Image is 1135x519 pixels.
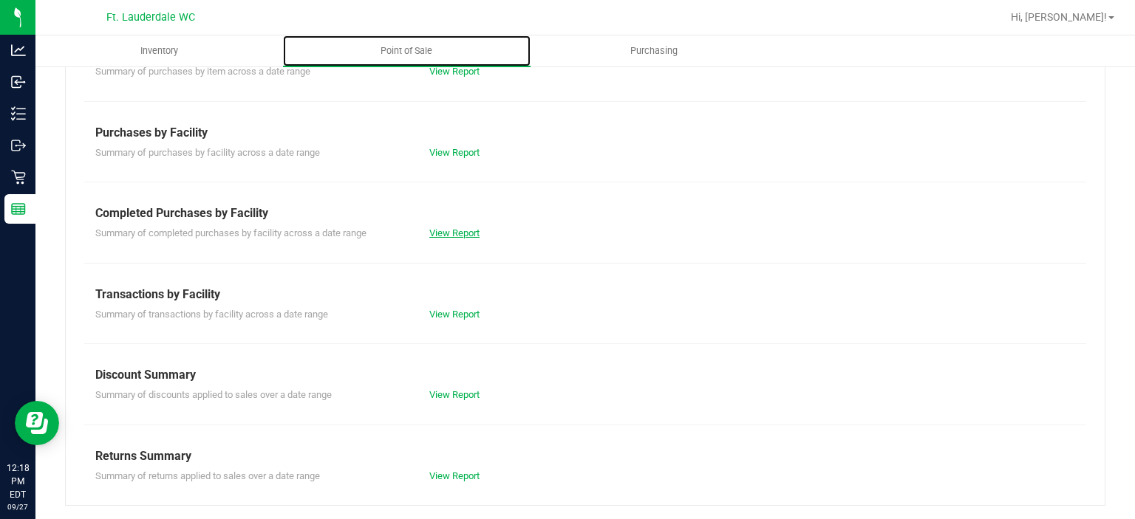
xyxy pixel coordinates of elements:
div: Returns Summary [95,447,1075,465]
span: Hi, [PERSON_NAME]! [1011,11,1107,23]
inline-svg: Analytics [11,43,26,58]
inline-svg: Outbound [11,138,26,153]
span: Summary of transactions by facility across a date range [95,309,328,320]
a: View Report [429,470,480,481]
span: Purchasing [610,44,698,58]
a: View Report [429,389,480,400]
span: Summary of completed purchases by facility across a date range [95,227,367,238]
span: Summary of returns applied to sales over a date range [95,470,320,481]
inline-svg: Retail [11,170,26,185]
p: 09/27 [7,501,29,512]
span: Summary of purchases by facility across a date range [95,147,320,158]
a: Inventory [35,35,283,66]
inline-svg: Reports [11,202,26,216]
a: View Report [429,309,480,320]
div: Completed Purchases by Facility [95,204,1075,222]
p: 12:18 PM EDT [7,461,29,501]
iframe: Resource center [15,401,59,445]
div: Transactions by Facility [95,286,1075,303]
span: Ft. Lauderdale WC [106,11,195,24]
a: View Report [429,66,480,77]
div: Discount Summary [95,366,1075,384]
a: Purchasing [531,35,778,66]
inline-svg: Inventory [11,106,26,121]
inline-svg: Inbound [11,75,26,89]
a: View Report [429,147,480,158]
a: View Report [429,227,480,238]
span: Inventory [120,44,198,58]
div: Purchases by Facility [95,124,1075,142]
a: Point of Sale [283,35,531,66]
span: Summary of purchases by item across a date range [95,66,310,77]
span: Point of Sale [361,44,452,58]
span: Summary of discounts applied to sales over a date range [95,389,332,400]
